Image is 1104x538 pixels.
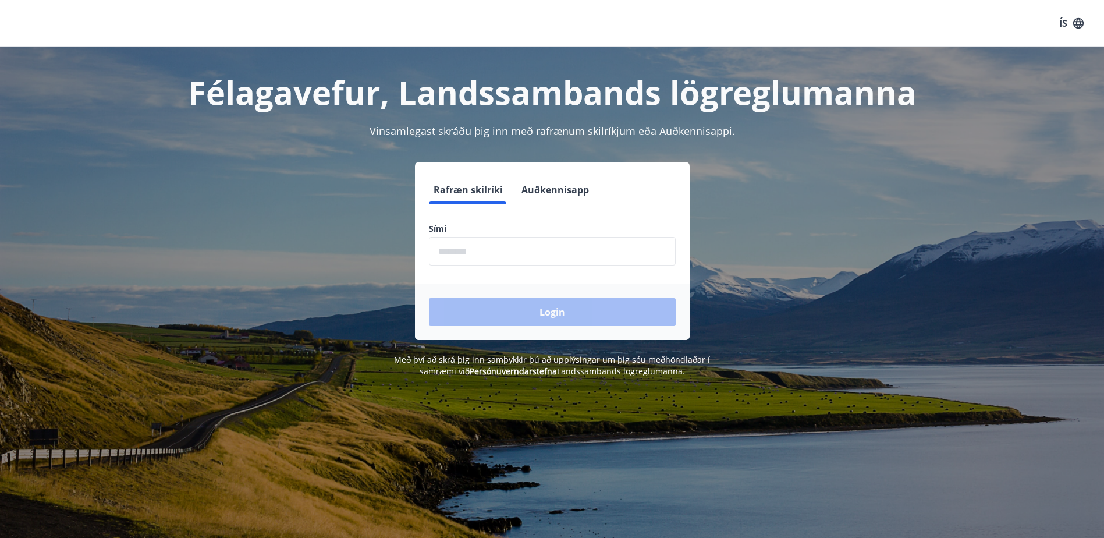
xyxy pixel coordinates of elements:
label: Sími [429,223,676,235]
span: Vinsamlegast skráðu þig inn með rafrænum skilríkjum eða Auðkennisappi. [370,124,735,138]
button: ÍS [1053,13,1090,34]
button: Rafræn skilríki [429,176,507,204]
a: Persónuverndarstefna [470,366,557,377]
button: Auðkennisapp [517,176,594,204]
h1: Félagavefur, Landssambands lögreglumanna [147,70,957,114]
span: Með því að skrá þig inn samþykkir þú að upplýsingar um þig séu meðhöndlaðar í samræmi við Landssa... [394,354,710,377]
